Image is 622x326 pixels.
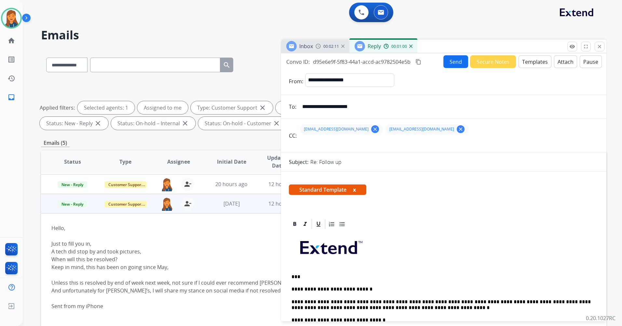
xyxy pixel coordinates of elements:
div: Just to fill you in, [51,240,490,248]
mat-icon: fullscreen [583,44,589,49]
span: 20 hours ago [215,181,248,188]
mat-icon: history [7,75,15,82]
div: Sent from my iPhone [51,302,490,310]
span: Initial Date [217,158,246,166]
div: A tech did stop by and took pictures, [51,248,490,255]
div: And unfortunately for [PERSON_NAME]’s, I will share my stance on social media if not resolved by ... [51,287,490,294]
button: Templates [519,55,551,68]
mat-icon: remove_red_eye [569,44,575,49]
div: Status: On-hold – Internal [111,117,196,130]
span: New - Reply [58,201,87,208]
button: x [353,186,356,194]
mat-icon: close [597,44,602,49]
span: Assignee [167,158,190,166]
mat-icon: close [181,119,189,127]
img: avatar [2,9,20,27]
mat-icon: search [223,61,231,69]
p: To: [289,103,296,111]
span: Updated Date [264,154,293,170]
div: Underline [314,219,323,229]
span: 12 hours ago [268,181,301,188]
mat-icon: clear [458,126,464,132]
p: Applied filters: [40,104,75,112]
button: Attach [554,55,577,68]
span: Type [119,158,131,166]
div: Italic [300,219,310,229]
div: Bullet List [337,219,347,229]
button: Secure Notes [470,55,516,68]
div: Bold [290,219,300,229]
div: Hello, [51,224,490,318]
span: [EMAIL_ADDRESS][DOMAIN_NAME] [389,127,454,132]
mat-icon: close [259,104,266,112]
p: Subject: [289,158,308,166]
p: From: [289,77,303,85]
div: Selected agents: 1 [77,101,135,114]
span: New - Reply [58,181,87,188]
span: Status [64,158,81,166]
p: CC: [289,132,297,140]
div: When will this be resolved? [51,255,490,263]
img: agent-avatar [160,197,173,211]
button: Send [443,55,468,68]
img: agent-avatar [160,178,173,191]
span: 00:01:00 [391,44,407,49]
mat-icon: person_remove [184,180,192,188]
span: 00:02:11 [323,44,339,49]
div: Assigned to me [137,101,188,114]
mat-icon: inbox [7,93,15,101]
mat-icon: close [94,119,102,127]
mat-icon: home [7,37,15,45]
span: [DATE] [223,200,240,207]
div: Unless this is resolved by end of week next week, not sure if I could ever recommend [PERSON_NAME... [51,279,490,287]
span: Customer Support [104,201,147,208]
mat-icon: close [273,119,280,127]
span: Inbox [299,43,313,50]
div: Type: Shipping Protection [276,101,361,114]
button: Pause [580,55,602,68]
p: Re: Follow up [310,158,342,166]
span: [EMAIL_ADDRESS][DOMAIN_NAME] [304,127,369,132]
div: Ordered List [327,219,337,229]
span: Reply [368,43,381,50]
h2: Emails [41,29,606,42]
span: d95e6e9f-5f83-44a1-accd-ac9782504e5b [313,58,411,65]
span: Standard Template [289,184,366,195]
span: 12 hours ago [268,200,301,207]
div: Status: On-hold - Customer [198,117,287,130]
mat-icon: person_remove [184,200,192,208]
div: Status: New - Reply [40,117,108,130]
div: Keep in mind, this has been on going since May, [51,263,490,271]
span: Customer Support [104,181,147,188]
mat-icon: clear [372,126,378,132]
p: 0.20.1027RC [586,314,615,322]
p: Convo ID: [286,58,310,66]
mat-icon: list_alt [7,56,15,63]
mat-icon: content_copy [415,59,421,65]
div: Type: Customer Support [191,101,273,114]
p: Emails (5) [41,139,70,147]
